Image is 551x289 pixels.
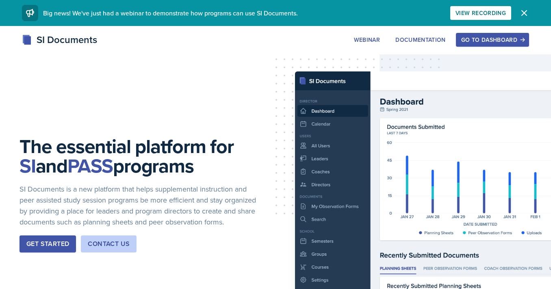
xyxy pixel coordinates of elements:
div: Get Started [26,239,69,249]
span: Big news! We've just had a webinar to demonstrate how programs can use SI Documents. [43,9,298,17]
button: Contact Us [81,235,137,252]
div: View Recording [456,10,506,16]
button: Get Started [20,235,76,252]
div: Webinar [354,37,380,43]
div: Go to Dashboard [461,37,524,43]
button: View Recording [450,6,511,20]
div: Documentation [395,37,446,43]
div: SI Documents [22,32,97,47]
button: Go to Dashboard [456,33,529,47]
button: Documentation [390,33,451,47]
div: Contact Us [88,239,130,249]
button: Webinar [349,33,385,47]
